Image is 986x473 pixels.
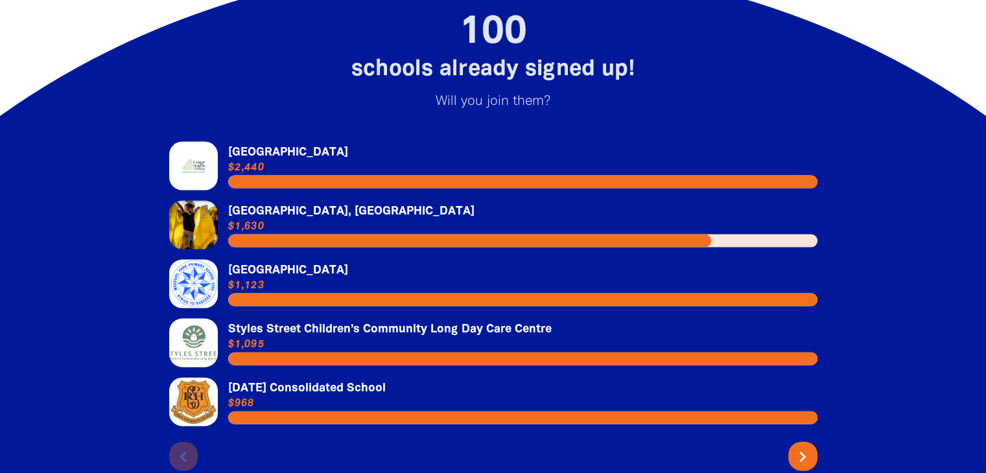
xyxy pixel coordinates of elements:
i: chevron_right [792,446,813,467]
p: Will you join them? [143,94,843,110]
h2: 100 [143,14,843,52]
button: Next page [788,442,817,471]
span: schools already signed up! [351,60,635,80]
div: Paginated content [169,142,817,471]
